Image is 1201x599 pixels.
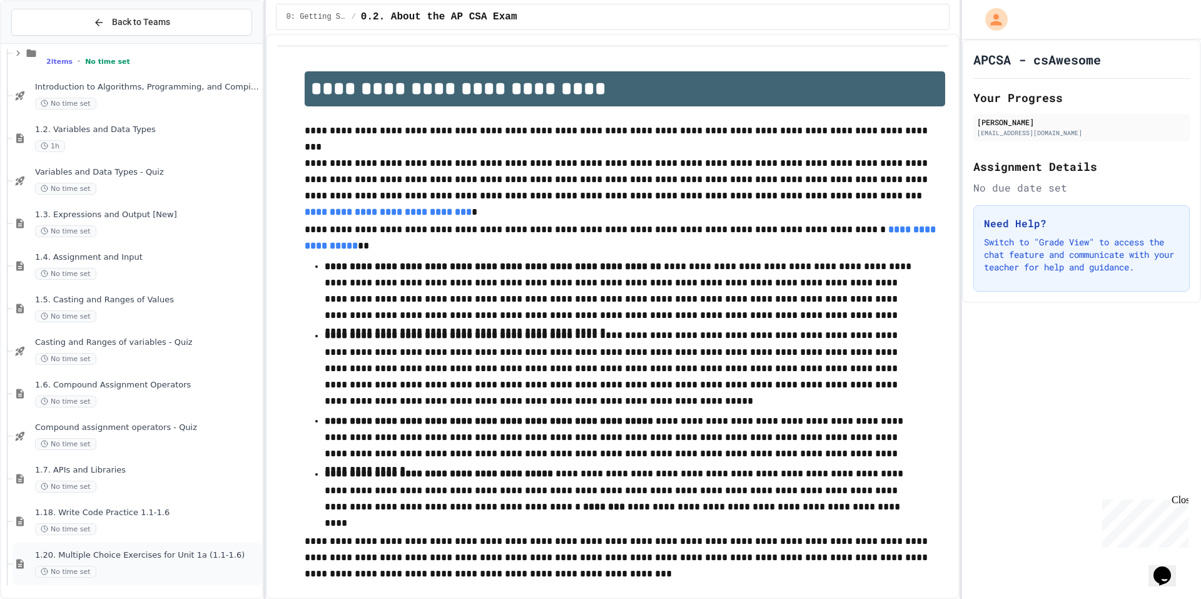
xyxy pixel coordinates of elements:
span: No time set [35,353,96,365]
span: Introduction to Algorithms, Programming, and Compilers [35,82,260,93]
div: Chat with us now!Close [5,5,86,79]
span: No time set [35,396,96,407]
span: 0.2. About the AP CSA Exam [361,9,517,24]
span: No time set [35,310,96,322]
span: 1.18. Write Code Practice 1.1-1.6 [35,508,260,518]
span: 1.2. Variables and Data Types [35,125,260,135]
iframe: chat widget [1148,549,1188,586]
h1: APCSA - csAwesome [973,51,1101,68]
p: Switch to "Grade View" to access the chat feature and communicate with your teacher for help and ... [984,236,1179,274]
span: 1.5. Casting and Ranges of Values [35,295,260,305]
span: No time set [35,225,96,237]
span: 1.3. Expressions and Output [New] [35,210,260,220]
span: No time set [35,481,96,493]
span: No time set [35,183,96,195]
span: 2 items [46,58,73,66]
div: [EMAIL_ADDRESS][DOMAIN_NAME] [977,128,1186,138]
span: • [78,56,80,66]
iframe: chat widget [1097,494,1188,548]
span: No time set [85,58,130,66]
span: 1.4. Assignment and Input [35,252,260,263]
span: Compound assignment operators - Quiz [35,422,260,433]
span: / [352,12,356,22]
span: Back to Teams [112,16,170,29]
span: Casting and Ranges of variables - Quiz [35,337,260,348]
div: No due date set [973,180,1190,195]
span: No time set [35,523,96,535]
h3: Need Help? [984,216,1179,231]
h2: Assignment Details [973,158,1190,175]
span: Variables and Data Types - Quiz [35,167,260,178]
span: No time set [35,98,96,110]
button: Back to Teams [11,9,252,36]
span: 1.7. APIs and Libraries [35,465,260,476]
span: No time set [35,438,96,450]
div: My Account [972,5,1011,34]
span: 1h [35,140,65,152]
div: [PERSON_NAME] [977,116,1186,128]
span: No time set [35,268,96,280]
h2: Your Progress [973,89,1190,106]
span: No time set [35,566,96,578]
span: 0: Getting Started [286,12,347,22]
span: 1.20. Multiple Choice Exercises for Unit 1a (1.1-1.6) [35,550,260,561]
span: 1.6. Compound Assignment Operators [35,380,260,391]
